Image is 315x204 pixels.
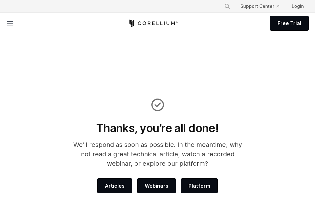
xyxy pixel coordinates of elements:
[137,178,176,193] a: Webinars
[105,182,125,190] span: Articles
[97,178,132,193] a: Articles
[188,182,210,190] span: Platform
[287,1,309,12] a: Login
[128,19,178,27] a: Corellium Home
[222,1,233,12] button: Search
[219,1,309,12] div: Navigation Menu
[145,182,168,190] span: Webinars
[270,16,309,31] a: Free Trial
[72,140,243,168] p: We'll respond as soon as possible. In the meantime, why not read a great technical article, watch...
[72,121,243,135] h1: Thanks, you’re all done!
[235,1,284,12] a: Support Center
[278,19,301,27] span: Free Trial
[181,178,218,193] a: Platform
